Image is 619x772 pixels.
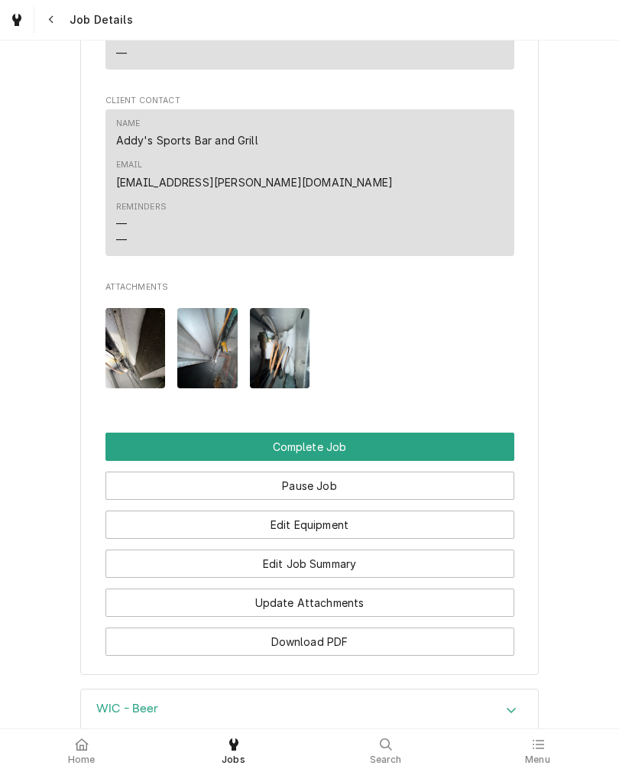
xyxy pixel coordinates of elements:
div: Button Group Row [105,578,514,617]
div: Reminders [116,201,167,213]
div: Email [116,159,394,190]
button: Pause Job [105,472,514,500]
span: Search [370,754,402,766]
button: Navigate back [37,6,65,34]
h3: WIC - Beer [96,702,159,716]
div: Button Group [105,433,514,656]
button: Download PDF [105,628,514,656]
button: Accordion Details Expand Trigger [81,689,538,732]
div: — [116,45,127,61]
div: Reminders [116,201,167,248]
a: [EMAIL_ADDRESS][PERSON_NAME][DOMAIN_NAME] [116,176,394,189]
div: Client Contact List [105,109,514,262]
div: Button Group Row [105,539,514,578]
img: dB66auLZRi436BzOMziF [177,308,238,388]
span: Attachments [105,296,514,401]
div: — [116,216,127,232]
div: Contact [105,109,514,255]
div: Name [116,118,141,130]
a: Jobs [158,732,309,769]
div: Addy's Sports Bar and Grill [116,132,258,148]
div: Email [116,159,143,171]
span: Attachments [105,281,514,294]
a: Menu [462,732,613,769]
span: Home [68,754,96,766]
div: Name [116,118,258,148]
span: Menu [525,754,550,766]
button: Edit Job Summary [105,550,514,578]
span: Client Contact [105,95,514,107]
div: Button Group Row [105,500,514,539]
div: Button Group Row [105,461,514,500]
div: Button Group Row [105,433,514,461]
div: Client Contact [105,95,514,262]
span: Jobs [222,754,245,766]
a: Go to Jobs [3,6,31,34]
div: — [116,232,127,248]
span: Job Details [65,12,133,28]
img: Bvo2i7TWQny1d2DmJiQj [250,308,310,388]
button: Edit Equipment [105,511,514,539]
div: WIC - Beer [80,689,539,733]
a: Search [310,732,461,769]
a: Home [6,732,157,769]
img: Q1IUn7GKSsyePekFMW9u [105,308,166,388]
div: Attachments [105,281,514,401]
button: Update Attachments [105,589,514,617]
div: Accordion Header [81,689,538,732]
button: Complete Job [105,433,514,461]
div: Button Group Row [105,617,514,656]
